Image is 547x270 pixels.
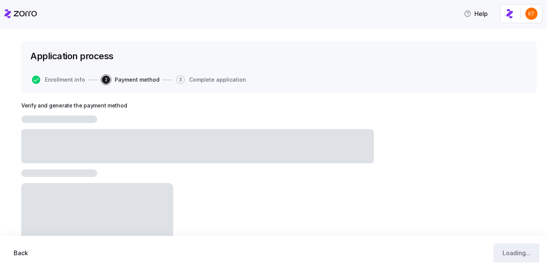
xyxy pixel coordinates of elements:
[176,76,185,84] span: 3
[102,76,160,84] button: 2Payment method
[21,102,374,109] h2: Verify and generate the payment method
[30,50,114,62] h1: Application process
[464,9,488,18] span: Help
[115,77,160,82] span: Payment method
[100,76,160,84] a: 2Payment method
[30,76,85,84] a: Enrollment info
[458,6,494,21] button: Help
[175,76,246,84] a: 3Complete application
[176,76,246,84] button: 3Complete application
[8,243,34,262] button: Back
[14,248,28,257] span: Back
[503,248,530,257] span: Loading...
[32,76,85,84] button: Enrollment info
[45,77,85,82] span: Enrollment info
[493,243,539,262] button: Loading...
[525,8,538,20] img: aad2ddc74cf02b1998d54877cdc71599
[102,76,110,84] span: 2
[189,77,246,82] span: Complete application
